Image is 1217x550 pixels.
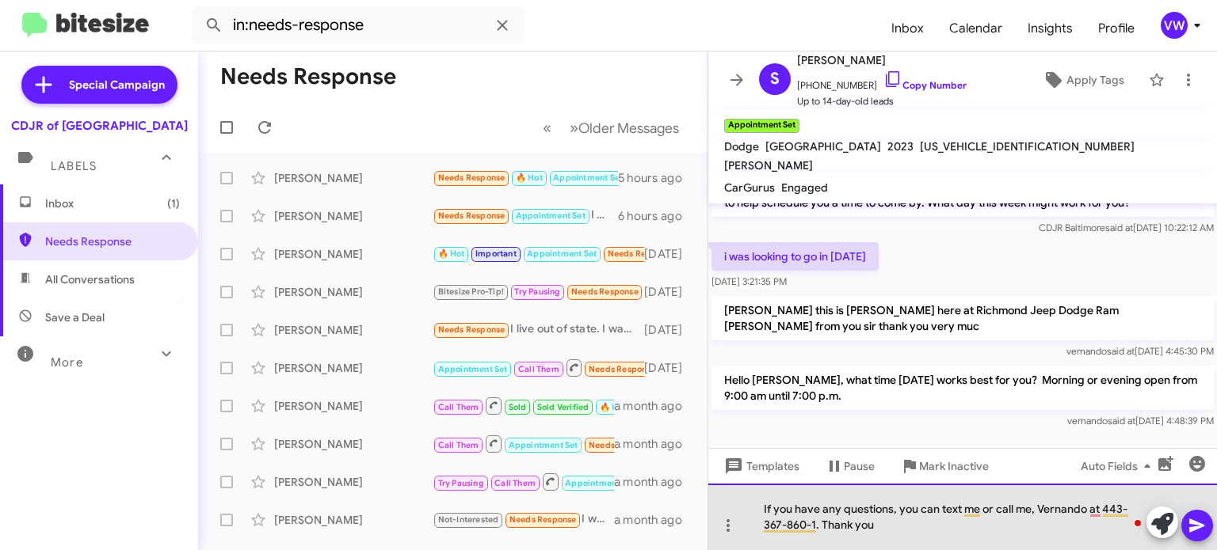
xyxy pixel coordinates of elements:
div: [DATE] [644,322,695,338]
button: Mark Inactive [887,452,1001,480]
button: Previous [533,112,561,144]
div: a month ago [614,512,695,528]
span: [PERSON_NAME] [797,51,967,70]
span: CDJR Baltimore [DATE] 10:22:12 AM [1039,222,1214,233]
span: Appointment Set [509,440,578,450]
nav: Page navigation example [534,112,689,144]
span: Call Them [438,440,479,450]
p: Hello [PERSON_NAME], what time [DATE] works best for you? Morning or evening open from 9:00 am un... [712,366,1214,410]
span: Needs Response [509,514,577,525]
div: [PERSON_NAME] [274,474,433,490]
span: Sold [509,402,527,412]
span: Needs Response [571,286,639,297]
div: CDJR of [GEOGRAPHIC_DATA] [11,118,188,134]
div: I want a otd price [433,510,614,529]
div: [PERSON_NAME] [274,322,433,338]
span: Appointment Set [553,173,623,183]
div: a month ago [614,474,695,490]
span: S [770,66,780,92]
span: All Conversations [45,271,135,287]
span: 🔥 Hot [600,402,627,412]
span: said at [1108,415,1135,427]
span: [DATE] 3:21:35 PM [712,275,787,287]
div: To enrich screen reader interactions, please activate Accessibility in Grammarly extension settings [708,484,1217,550]
span: Apply Tags [1066,66,1124,94]
span: Mark Inactive [919,452,989,480]
span: Auto Fields [1081,452,1157,480]
span: Needs Response [438,324,505,335]
span: Needs Response [438,211,505,221]
span: vernando [DATE] 4:48:39 PM [1067,415,1214,427]
span: CarGurus [724,180,775,195]
span: Special Campaign [69,77,165,93]
div: You're welcome [433,396,614,415]
div: Inbound Call [433,472,614,491]
div: [PERSON_NAME] [274,284,433,300]
span: Call Them [494,478,536,488]
button: Apply Tags [1024,66,1141,94]
span: More [51,355,83,370]
span: Call Them [438,402,479,412]
span: Important [475,248,517,259]
span: Inbox [45,195,180,211]
div: The said something about the 21 has some kinds damage at the last minute after I came there and t... [433,169,618,187]
span: Needs Response [589,364,656,374]
span: Save a Deal [45,309,105,325]
span: Up to 14-day-old leads [797,93,967,109]
div: a month ago [614,398,695,414]
div: [PERSON_NAME] [274,208,433,224]
div: [PERSON_NAME] [274,170,433,186]
div: 4432641822 [433,358,644,377]
span: Needs Response [589,440,656,450]
button: vw [1147,12,1200,39]
button: Templates [708,452,812,480]
span: said at [1105,222,1133,233]
a: Calendar [937,6,1015,51]
span: Appointment Set [516,211,586,221]
span: [GEOGRAPHIC_DATA] [765,139,881,154]
button: Auto Fields [1068,452,1169,480]
div: Good afternoon so I spoke with the lender they are willing to settle for $1000 to release the lie... [433,283,644,301]
span: Insights [1015,6,1085,51]
div: [PERSON_NAME] [274,360,433,376]
div: [PERSON_NAME] [274,436,433,452]
span: Labels [51,159,97,173]
div: [PERSON_NAME] [274,246,433,262]
span: vernando [DATE] 4:45:30 PM [1066,345,1214,357]
span: [PHONE_NUMBER] [797,70,967,93]
div: I live out of state. I was looking for a price quote as the local dealership was still a little h... [433,321,644,339]
div: [DATE] [644,284,695,300]
div: [DATE] [644,360,695,376]
span: Try Pausing [514,286,560,297]
h1: Needs Response [220,64,396,89]
a: Inbox [879,6,937,51]
input: Search [192,6,525,44]
span: » [570,118,578,138]
span: Older Messages [578,119,679,137]
div: [PERSON_NAME] [274,398,433,414]
button: Pause [812,452,887,480]
div: 5 hours ago [618,170,695,186]
span: Needs Response [608,248,675,259]
div: vw [1161,12,1188,39]
span: [US_VEHICLE_IDENTIFICATION_NUMBER] [920,139,1135,154]
span: Needs Response [45,233,180,249]
span: Try Pausing [438,478,484,488]
span: Pause [844,452,875,480]
span: Sold Verified [537,402,589,412]
span: Templates [721,452,799,480]
a: Copy Number [883,79,967,91]
span: Bitesize Pro-Tip! [438,286,504,297]
span: said at [1107,345,1135,357]
div: [PERSON_NAME] [274,512,433,528]
span: Appointment Set [438,364,508,374]
span: 🔥 Hot [516,173,543,183]
small: Appointment Set [724,119,799,133]
span: 🔥 Hot [438,248,465,259]
button: Next [560,112,689,144]
span: Not-Interested [438,514,499,525]
div: I need an out the door price on the truck [433,207,618,225]
div: ok thxs [433,245,644,263]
